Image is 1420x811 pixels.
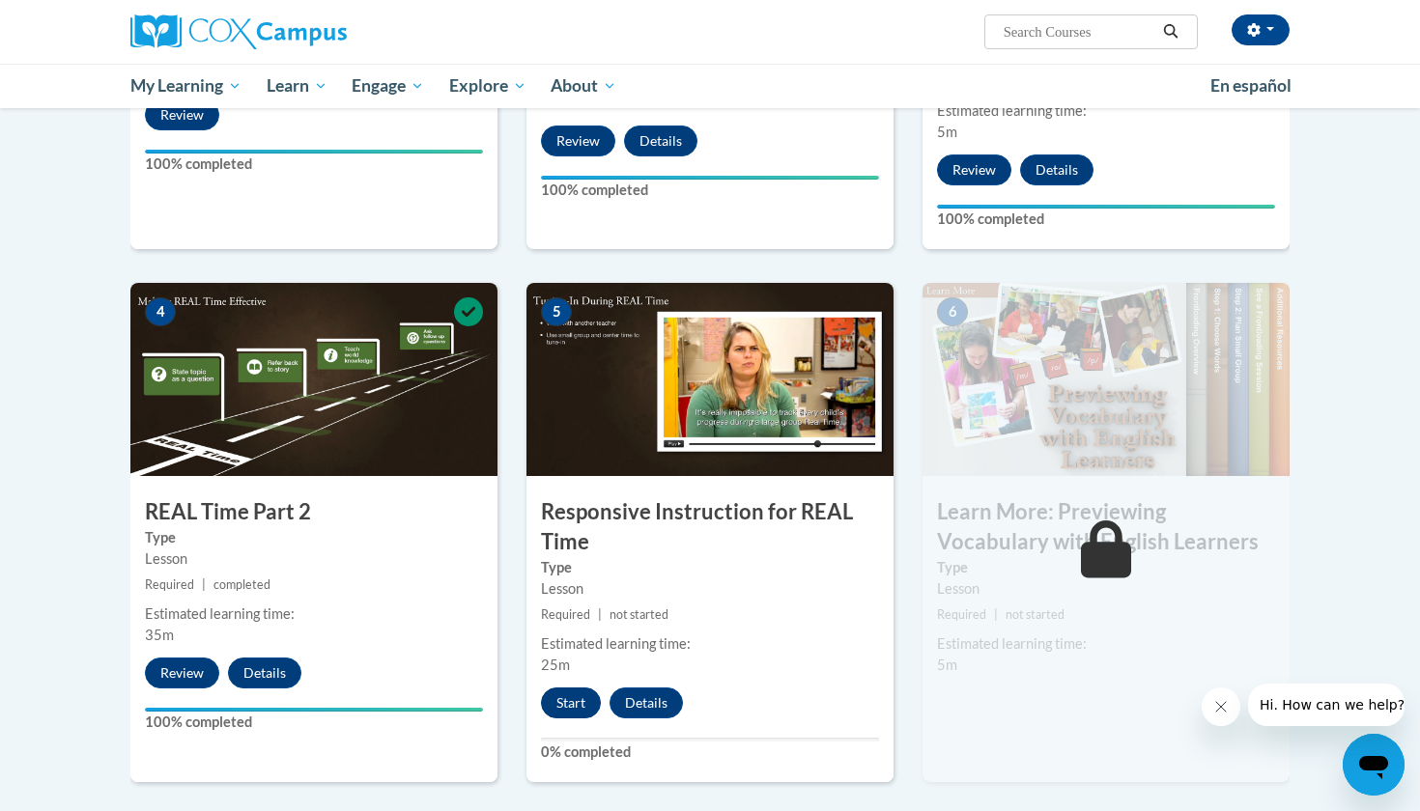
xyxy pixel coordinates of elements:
[937,578,1275,600] div: Lesson
[923,497,1290,557] h3: Learn More: Previewing Vocabulary with English Learners
[1198,66,1304,106] a: En español
[202,577,206,592] span: |
[101,64,1319,108] div: Main menu
[145,708,483,712] div: Your progress
[937,657,957,673] span: 5m
[610,607,668,622] span: not started
[1202,687,1240,726] iframe: Close message
[145,577,194,592] span: Required
[145,527,483,548] label: Type
[254,64,340,108] a: Learn
[145,99,219,130] button: Review
[145,154,483,175] label: 100% completed
[539,64,630,108] a: About
[228,657,301,688] button: Details
[526,497,894,557] h3: Responsive Instruction for REAL Time
[130,74,241,98] span: My Learning
[145,657,219,688] button: Review
[923,283,1290,476] img: Course Image
[267,74,327,98] span: Learn
[130,14,497,49] a: Cox Campus
[937,100,1275,122] div: Estimated learning time:
[994,607,998,622] span: |
[937,633,1275,655] div: Estimated learning time:
[437,64,539,108] a: Explore
[541,687,601,718] button: Start
[1343,734,1405,796] iframe: Button to launch messaging window
[145,712,483,733] label: 100% completed
[526,283,894,476] img: Course Image
[352,74,424,98] span: Engage
[1232,14,1290,45] button: Account Settings
[541,126,615,156] button: Review
[1210,75,1292,96] span: En español
[541,657,570,673] span: 25m
[624,126,697,156] button: Details
[145,548,483,570] div: Lesson
[130,283,497,476] img: Course Image
[145,150,483,154] div: Your progress
[541,607,590,622] span: Required
[541,176,879,180] div: Your progress
[1006,607,1065,622] span: not started
[598,607,602,622] span: |
[937,557,1275,578] label: Type
[937,607,986,622] span: Required
[937,297,968,326] span: 6
[1248,684,1405,726] iframe: Message from company
[449,74,526,98] span: Explore
[541,633,879,655] div: Estimated learning time:
[937,124,957,140] span: 5m
[339,64,437,108] a: Engage
[937,209,1275,230] label: 100% completed
[541,297,572,326] span: 5
[1002,20,1156,43] input: Search Courses
[1020,154,1093,185] button: Details
[118,64,254,108] a: My Learning
[130,14,347,49] img: Cox Campus
[541,180,879,201] label: 100% completed
[130,497,497,527] h3: REAL Time Part 2
[937,154,1011,185] button: Review
[610,687,683,718] button: Details
[937,205,1275,209] div: Your progress
[541,578,879,600] div: Lesson
[541,741,879,763] label: 0% completed
[1156,20,1185,43] button: Search
[145,297,176,326] span: 4
[541,557,879,578] label: Type
[551,74,616,98] span: About
[213,577,270,592] span: completed
[145,627,174,643] span: 35m
[145,603,483,625] div: Estimated learning time:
